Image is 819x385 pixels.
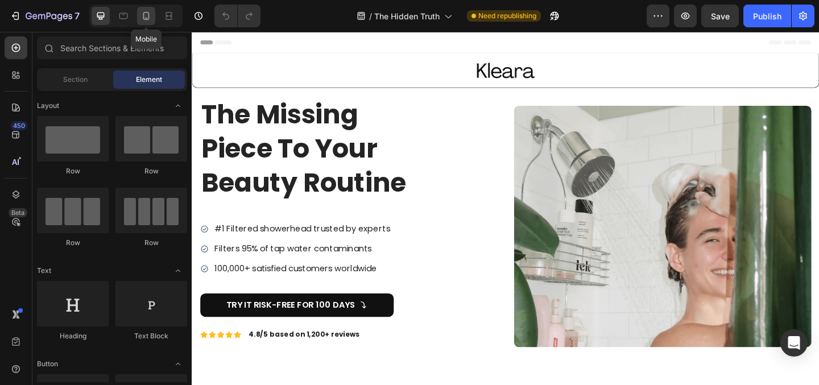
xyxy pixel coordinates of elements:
a: TRY IT RISK-FREE FOR 100 DAYS [9,284,220,310]
span: Need republishing [478,11,536,21]
img: gempages_572648250075514080-fa916257-db8f-42e4-945b-6014e078cb9d.webp [350,80,674,343]
span: Element [136,74,162,85]
span: Toggle open [169,355,187,373]
button: Save [701,5,739,27]
span: Toggle open [169,262,187,280]
span: TRY IT RISK-FREE FOR 100 DAYS [38,290,177,303]
span: Text [37,266,51,276]
button: 7 [5,5,85,27]
p: #1 Filtered showerhead trusted by experts [24,208,216,221]
div: Row [115,166,187,176]
div: Row [115,238,187,248]
img: gempages_572648250075514080-41971ec0-49a7-4ec8-8f84-195a5da38f0b.png [308,32,375,51]
span: The Hidden Truth [374,10,440,22]
div: Heading [37,331,109,341]
button: Publish [743,5,791,27]
h2: The Missing Piece To Your Beauty Routine [9,70,248,183]
input: Search Sections & Elements [37,36,187,59]
div: Open Intercom Messenger [780,329,808,357]
div: 450 [11,121,27,130]
div: Publish [753,10,781,22]
span: Section [63,74,88,85]
div: Row [37,238,109,248]
div: Text Block [115,331,187,341]
span: Toggle open [169,97,187,115]
p: 7 [75,9,80,23]
span: Layout [37,101,59,111]
p: Filters 95% of tap water contaminants [24,229,216,243]
span: Save [711,11,730,21]
iframe: Design area [192,32,819,385]
div: Undo/Redo [214,5,260,27]
span: Button [37,359,58,369]
div: Row [37,166,109,176]
strong: 4.8/5 based on 1,200+ reviews [61,324,183,334]
p: 100,000+ satisfied customers worldwide [24,251,216,264]
div: Beta [9,208,27,217]
span: / [369,10,372,22]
